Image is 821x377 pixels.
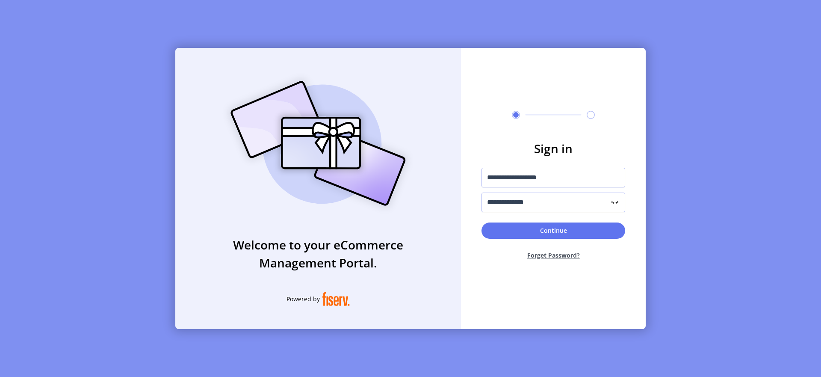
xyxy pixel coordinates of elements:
[481,140,625,157] h3: Sign in
[481,223,625,239] button: Continue
[481,244,625,267] button: Forget Password?
[286,294,320,303] span: Powered by
[175,236,461,272] h3: Welcome to your eCommerce Management Portal.
[218,71,419,215] img: card_Illustration.svg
